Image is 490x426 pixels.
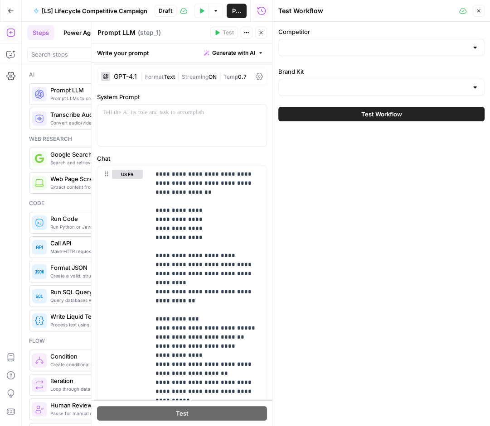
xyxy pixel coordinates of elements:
[232,6,241,15] span: Publish
[114,73,137,80] div: GPT-4.1
[361,110,402,119] span: Test Workflow
[200,47,267,59] button: Generate with AI
[29,71,184,79] div: Ai
[42,6,147,15] span: [LS] Lifecycle Competitive Campaign
[50,95,176,102] span: Prompt LLMs to create or analyze content
[29,199,184,207] div: Code
[50,174,176,183] span: Web Page Scrape
[29,337,184,345] div: Flow
[50,248,176,255] span: Make HTTP requests to external services
[141,72,145,81] span: |
[50,352,176,361] span: Condition
[50,110,176,119] span: Transcribe Audio
[27,25,54,40] button: Steps
[182,73,209,80] span: Streaming
[278,27,485,36] label: Competitor
[50,410,176,417] span: Pause for manual review and approval
[58,25,109,40] button: Power Agents
[50,287,176,297] span: Run SQL Query
[50,385,176,392] span: Loop through data sets and steps
[97,154,267,163] label: Chat
[50,183,176,191] span: Extract content from web pages
[50,214,176,223] span: Run Code
[50,312,176,321] span: Write Liquid Text
[278,107,485,121] button: Test Workflow
[223,73,238,80] span: Temp
[145,73,164,80] span: Format
[50,159,176,166] span: Search and retrieve Google results
[50,361,176,368] span: Create conditional logic branches
[223,29,234,37] span: Test
[217,72,223,81] span: |
[212,49,255,57] span: Generate with AI
[97,28,136,37] textarea: Prompt LLM
[278,67,485,76] label: Brand Kit
[50,86,176,95] span: Prompt LLM
[50,263,176,272] span: Format JSON
[112,170,143,179] button: user
[29,135,184,143] div: Web research
[238,73,247,80] span: 0.7
[175,72,182,81] span: |
[97,92,267,101] label: System Prompt
[50,297,176,304] span: Query databases with SQL
[50,401,176,410] span: Human Review
[50,272,176,279] span: Create a valid, structured JSON object
[97,406,267,421] button: Test
[159,7,172,15] span: Draft
[50,150,176,159] span: Google Search
[50,223,176,230] span: Run Python or JavaScript code blocks
[138,28,161,37] span: ( step_1 )
[92,43,272,62] div: Write your prompt
[50,239,176,248] span: Call API
[50,321,176,328] span: Process text using Liquid templating syntax
[210,27,238,38] button: Test
[175,409,188,418] span: Test
[31,50,182,59] input: Search steps
[164,73,175,80] span: Text
[50,376,176,385] span: Iteration
[50,119,176,126] span: Convert audio/video to text
[209,73,217,80] span: ON
[28,4,153,18] button: [LS] Lifecycle Competitive Campaign
[227,4,247,18] button: Publish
